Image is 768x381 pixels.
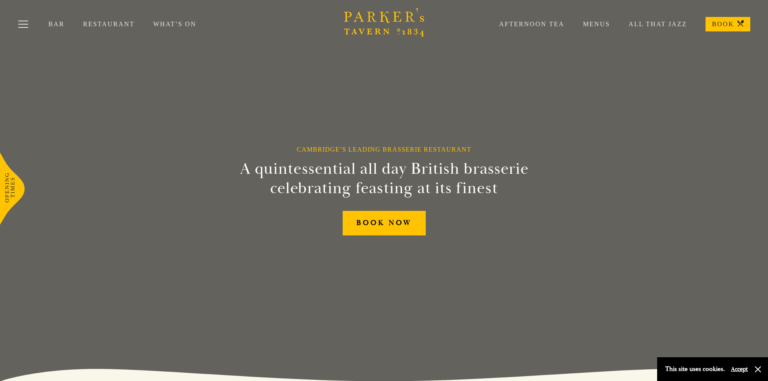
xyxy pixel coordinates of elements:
a: BOOK NOW [343,211,426,235]
h1: Cambridge’s Leading Brasserie Restaurant [297,146,471,153]
button: Accept [731,365,748,373]
p: This site uses cookies. [665,363,725,375]
h2: A quintessential all day British brasserie celebrating feasting at its finest [200,159,568,198]
button: Close and accept [754,365,762,373]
